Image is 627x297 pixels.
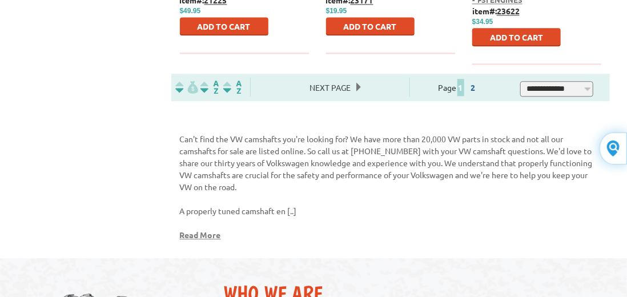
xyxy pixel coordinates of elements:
[198,21,251,31] span: Add to Cart
[344,21,397,31] span: Add to Cart
[180,133,602,193] p: Can't find the VW camshafts you're looking for? We have more than 20,000 VW parts in stock and no...
[180,17,268,35] button: Add to Cart
[468,82,479,93] a: 2
[180,7,201,15] span: $49.95
[472,18,493,26] span: $34.95
[472,6,520,16] b: item#:
[409,78,509,97] div: Page
[180,230,221,240] a: Read More
[457,79,464,96] span: 1
[472,28,561,46] button: Add to Cart
[198,81,221,94] img: Sort by Headline
[221,81,244,94] img: Sort by Sales Rank
[304,82,356,93] a: Next Page
[497,6,520,16] u: 23622
[490,32,543,42] span: Add to Cart
[175,81,198,94] img: filterpricelow.svg
[326,7,347,15] span: $19.95
[180,205,602,217] p: A properly tuned camshaft en [..]
[326,17,415,35] button: Add to Cart
[304,79,356,96] span: Next Page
